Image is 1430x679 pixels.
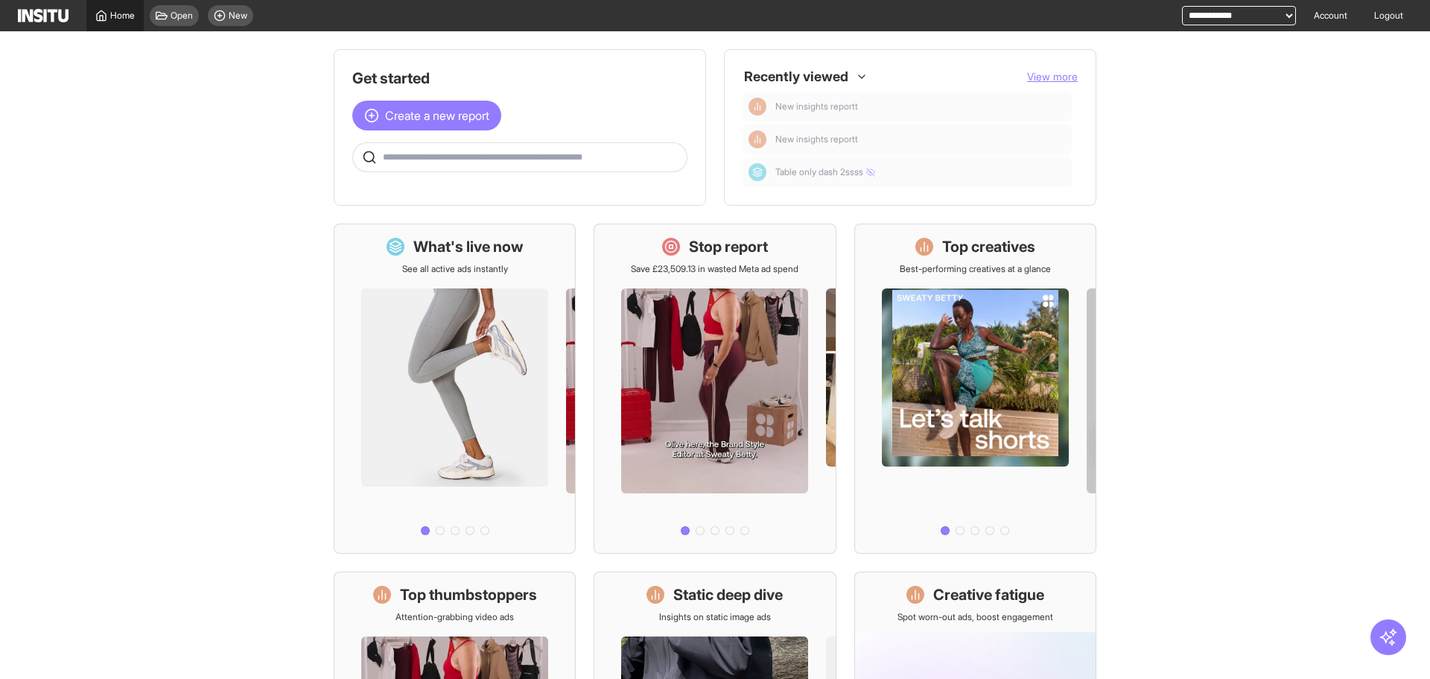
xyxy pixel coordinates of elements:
span: New insights reportt [775,101,1066,113]
p: Attention-grabbing video ads [395,611,514,623]
span: New [229,10,247,22]
div: Dashboard [749,163,766,181]
a: Top creativesBest-performing creatives at a glance [854,224,1096,554]
span: Table only dash 2ssss [775,166,1066,178]
p: Save £23,509.13 in wasted Meta ad spend [631,263,798,275]
h1: Get started [352,68,687,89]
h1: Top thumbstoppers [400,584,537,605]
h1: Top creatives [942,236,1035,257]
div: Insights [749,98,766,116]
a: What's live nowSee all active ads instantly [334,224,576,554]
h1: Static deep dive [673,584,783,605]
span: New insights reportt [775,101,858,113]
button: View more [1027,69,1078,84]
a: Stop reportSave £23,509.13 in wasted Meta ad spend [594,224,836,554]
h1: What's live now [413,236,524,257]
p: Best-performing creatives at a glance [900,263,1051,275]
button: Create a new report [352,101,501,130]
div: Insights [749,130,766,148]
span: Create a new report [385,107,489,124]
span: View more [1027,70,1078,83]
span: New insights reportt [775,133,858,145]
p: See all active ads instantly [402,263,508,275]
span: Open [171,10,193,22]
p: Insights on static image ads [659,611,771,623]
h1: Stop report [689,236,768,257]
img: Logo [18,9,69,22]
span: New insights reportt [775,133,1066,145]
span: Table only dash 2ssss [775,166,875,178]
span: Home [110,10,135,22]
